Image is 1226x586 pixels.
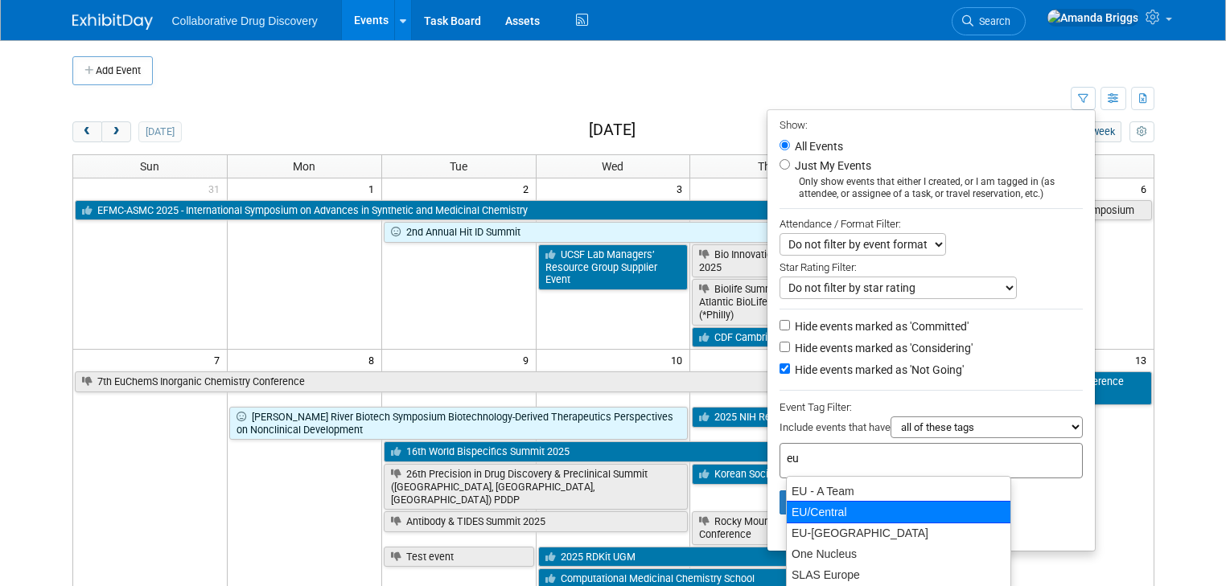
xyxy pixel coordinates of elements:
a: CDF Cambridge [692,327,842,348]
span: Tue [450,160,467,173]
a: [PERSON_NAME] River Biotech Symposium Biotechnology-Derived Therapeutics Perspectives on Nonclini... [229,407,689,440]
img: Amanda Briggs [1047,9,1139,27]
label: Hide events marked as 'Not Going' [792,362,964,378]
span: 7 [212,350,227,370]
a: 2025 RDKit UGM [538,547,998,568]
a: 2025 NIH Research Festival Vendor Exhibit [692,407,997,428]
a: Biolife Summit Mid-Atlantic BioLife Summit (*Philly) [692,279,842,325]
button: week [1084,121,1121,142]
a: Rocky Mountain Life Sciences - Investor and Partnering Conference [692,511,997,544]
div: Include events that have [780,416,1083,443]
h2: [DATE] [589,121,636,139]
button: Apply [780,490,831,514]
div: Attendance / Format Filter: [780,215,1083,233]
button: Add Event [72,56,153,85]
span: Search [973,15,1010,27]
a: 16th World Bispecifics Summit 2025 [384,441,843,462]
a: 7th EuChemS Inorganic Chemistry Conference [75,371,843,392]
span: 6 [1139,178,1154,199]
div: EU-[GEOGRAPHIC_DATA] [787,522,1010,543]
a: UCSF Lab Managers’ Resource Group Supplier Event [538,244,689,290]
label: Just My Events [792,158,871,174]
a: EFMC-ASMC 2025 - International Symposium on Advances in Synthetic and Medicinal Chemistry [75,200,843,221]
label: All Events [792,141,843,152]
a: Search [952,7,1026,35]
span: Collaborative Drug Discovery [172,14,318,27]
div: Event Tag Filter: [780,398,1083,416]
a: 2nd Annual Hit ID Summit [384,222,843,243]
div: EU - A Team [787,481,1010,502]
img: ExhibitDay [72,14,153,30]
div: EU/Central [786,501,1011,523]
div: SLAS Europe [787,564,1010,585]
div: Show: [780,114,1083,134]
span: 10 [669,350,689,370]
label: Hide events marked as 'Committed' [792,318,969,334]
span: 8 [367,350,381,370]
div: One Nucleus [787,543,1010,564]
div: Only show events that either I created, or I am tagged in (as attendee, or assignee of a task, or... [780,176,1083,200]
span: Sun [140,160,159,173]
a: 26th Precision in Drug Discovery & Preclinical Summit ([GEOGRAPHIC_DATA], [GEOGRAPHIC_DATA], [GEO... [384,464,689,510]
span: 3 [675,178,689,199]
label: Hide events marked as 'Considering' [792,340,973,356]
button: [DATE] [138,121,181,142]
span: Wed [602,160,623,173]
a: Test event [384,547,534,568]
span: Mon [293,160,315,173]
span: 9 [521,350,536,370]
span: 1 [367,178,381,199]
button: myCustomButton [1129,121,1154,142]
a: Bio Innovation Conference 2025 [692,244,842,277]
span: 31 [207,178,227,199]
div: Star Rating Filter: [780,256,1083,277]
span: 2 [521,178,536,199]
button: prev [72,121,102,142]
a: Korean Society of Medicinal Chemistry Conference 2025 [692,464,997,485]
span: 13 [1133,350,1154,370]
button: next [101,121,131,142]
i: Personalize Calendar [1137,127,1147,137]
input: Type tag and hit enter [787,450,1012,466]
a: Antibody & TIDES Summit 2025 [384,511,689,532]
span: Thu [758,160,777,173]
